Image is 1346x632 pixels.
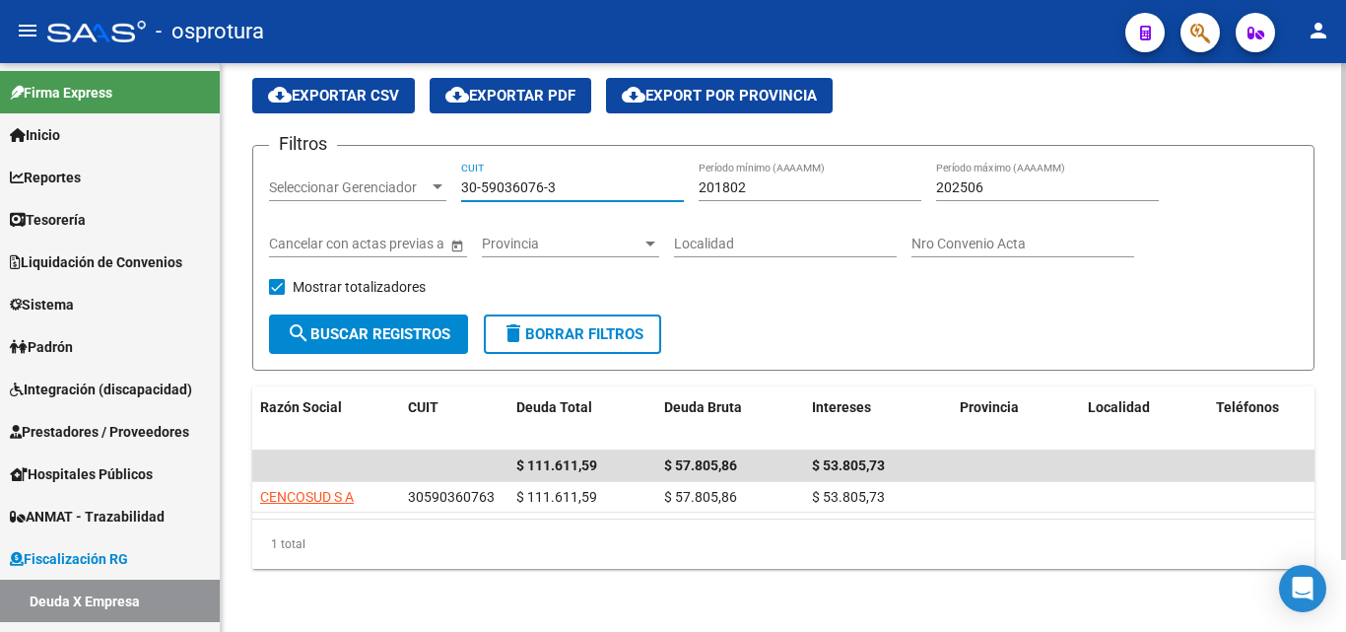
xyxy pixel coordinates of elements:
span: Hospitales Públicos [10,463,153,485]
span: Mostrar totalizadores [293,275,426,299]
button: Exportar CSV [252,78,415,113]
span: Export por Provincia [622,87,817,105]
button: Open calendar [446,235,467,255]
span: Padrón [10,336,73,358]
span: $ 57.805,86 [664,489,737,505]
span: Intereses [812,399,871,415]
mat-icon: cloud_download [622,83,645,106]
button: Exportar PDF [430,78,591,113]
mat-icon: menu [16,19,39,42]
span: $ 53.805,73 [812,457,885,473]
datatable-header-cell: CUIT [400,386,508,452]
span: 30590360763 [408,489,495,505]
span: CENCOSUD S A [260,489,354,505]
datatable-header-cell: Deuda Bruta [656,386,804,452]
datatable-header-cell: Localidad [1080,386,1208,452]
span: $ 53.805,73 [812,489,885,505]
span: CUIT [408,399,438,415]
span: Reportes [10,167,81,188]
div: 1 total [252,520,1314,569]
span: Deuda Bruta [664,399,742,415]
span: Borrar Filtros [502,325,643,343]
span: Integración (discapacidad) [10,379,192,400]
span: - osprotura [156,10,264,53]
span: Sistema [10,294,74,316]
span: Exportar CSV [268,87,399,105]
button: Buscar Registros [269,315,468,354]
mat-icon: cloud_download [445,83,469,106]
mat-icon: person [1307,19,1330,42]
span: Liquidación de Convenios [10,251,182,273]
datatable-header-cell: Provincia [952,386,1080,452]
span: $ 111.611,59 [516,489,597,505]
mat-icon: delete [502,321,525,345]
datatable-header-cell: Intereses [804,386,952,452]
span: $ 111.611,59 [516,457,597,473]
datatable-header-cell: Deuda Total [508,386,656,452]
span: Seleccionar Gerenciador [269,179,429,196]
span: Razón Social [260,399,342,415]
span: Buscar Registros [287,325,450,343]
span: Deuda Total [516,399,592,415]
span: Firma Express [10,82,112,104]
mat-icon: search [287,321,310,345]
span: Prestadores / Proveedores [10,421,189,443]
span: Fiscalización RG [10,548,128,570]
span: Provincia [482,236,641,252]
span: ANMAT - Trazabilidad [10,506,165,527]
span: Teléfonos [1216,399,1279,415]
h3: Filtros [269,130,337,158]
span: Provincia [960,399,1019,415]
button: Export por Provincia [606,78,833,113]
span: Exportar PDF [445,87,575,105]
span: Localidad [1088,399,1150,415]
span: Tesorería [10,209,86,231]
span: Inicio [10,124,60,146]
mat-icon: cloud_download [268,83,292,106]
datatable-header-cell: Razón Social [252,386,400,452]
span: $ 57.805,86 [664,457,737,473]
button: Borrar Filtros [484,315,661,354]
div: Open Intercom Messenger [1279,565,1326,612]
